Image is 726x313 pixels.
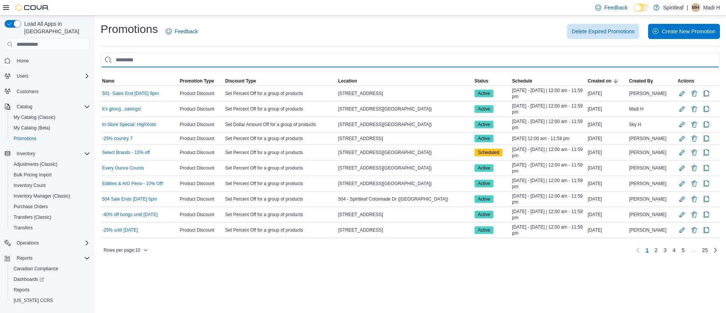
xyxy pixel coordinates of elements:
a: Adjustments (Classic) [11,160,60,169]
input: This is a search bar. As you type, the results lower in the page will automatically filter. [101,52,720,67]
span: [PERSON_NAME] [629,90,667,97]
button: Clone Promotion [702,210,711,219]
ul: Pagination for table: [642,244,711,256]
a: Page 25 of 25 [699,244,711,256]
span: Discount Type [225,78,256,84]
div: Set Dollar Amount Off for a group of products [223,120,337,129]
span: Active [475,195,494,203]
span: Delete Expired Promotions [572,28,635,35]
span: Canadian Compliance [14,266,58,272]
span: [PERSON_NAME] [629,165,667,171]
span: Active [475,180,494,187]
span: Transfers [14,225,33,231]
a: My Catalog (Beta) [11,123,53,132]
span: Active [478,196,490,202]
a: Transfers [11,223,36,232]
span: Bulk Pricing Import [14,172,52,178]
a: Bulk Pricing Import [11,170,55,179]
span: Bulk Pricing Import [11,170,90,179]
span: Create New Promotion [662,28,715,35]
span: 504 - Spiritleaf Colonnade Dr ([GEOGRAPHIC_DATA]) [338,196,448,202]
button: Discount Type [223,76,337,86]
span: [PERSON_NAME] [629,181,667,187]
span: Load All Apps in [GEOGRAPHIC_DATA] [21,20,90,35]
a: -25% country 7 [102,135,133,142]
p: Spiritleaf [663,3,684,12]
a: Promotions [11,134,40,143]
a: Transfers (Classic) [11,213,54,222]
span: [STREET_ADDRESS] [338,90,383,97]
span: [DATE] - [DATE] | 12:00 am - 11:59 pm [512,178,585,190]
a: It's giving...savings! [102,106,141,112]
a: Dashboards [11,275,47,284]
span: Scheduled [478,149,500,156]
div: [DATE] [586,210,627,219]
span: Actions [678,78,694,84]
span: [STREET_ADDRESS] [338,212,383,218]
a: Inventory Manager (Classic) [11,192,73,201]
span: Dashboards [14,276,44,282]
span: [US_STATE] CCRS [14,297,53,304]
button: Delete Promotion [690,89,699,98]
img: Cova [15,4,49,11]
a: Page 2 of 25 [652,244,661,256]
span: Inventory [14,149,90,158]
span: Product Discount [180,165,214,171]
span: [PERSON_NAME] [629,227,667,233]
span: Active [478,180,490,187]
span: Name [102,78,115,84]
span: [PERSON_NAME] [629,135,667,142]
a: [US_STATE] CCRS [11,296,56,305]
button: Created By [628,76,676,86]
a: Page 3 of 25 [661,244,670,256]
span: Active [475,164,494,172]
a: Edibles & AIO Pens-- 10% Off! [102,181,164,187]
button: Edit Promotion [678,210,687,219]
span: Active [478,165,490,171]
p: | [687,3,688,12]
span: Active [478,90,490,97]
span: Active [475,135,494,142]
span: Customers [14,87,90,96]
button: Clone Promotion [702,120,711,129]
a: Reports [11,285,33,294]
span: [STREET_ADDRESS][GEOGRAPHIC_DATA]) [338,181,432,187]
button: Delete Promotion [690,134,699,143]
div: Set Percent Off for a group of products [223,195,337,204]
span: Feedback [175,28,198,35]
span: Transfers (Classic) [14,214,51,220]
div: [DATE] [586,164,627,173]
span: Inventory Manager (Classic) [11,192,90,201]
button: Clone Promotion [702,164,711,173]
div: Set Percent Off for a group of products [223,226,337,235]
a: My Catalog (Classic) [11,113,59,122]
div: [DATE] [586,89,627,98]
span: Product Discount [180,149,214,156]
span: Users [17,73,28,79]
a: Next page [711,246,720,255]
button: Create New Promotion [648,24,720,39]
a: Select Brands - 10% off [102,149,150,156]
button: Inventory Count [8,180,93,191]
button: Clone Promotion [702,104,711,114]
span: [PERSON_NAME] [629,196,667,202]
span: [STREET_ADDRESS][GEOGRAPHIC_DATA]) [338,165,432,171]
a: Feedback [163,24,201,39]
span: Operations [17,240,39,246]
span: Reports [11,285,90,294]
span: [STREET_ADDRESS][GEOGRAPHIC_DATA]) [338,149,432,156]
button: Users [2,71,93,81]
span: [PERSON_NAME] [629,212,667,218]
span: Schedule [512,78,532,84]
span: Product Discount [180,227,214,233]
button: Page 1 of 25 [642,244,652,256]
span: [DATE] - [DATE] | 12:00 am - 11:59 pm [512,146,585,159]
span: Transfers [11,223,90,232]
span: [DATE] - [DATE] | 12:00 am - 11:59 pm [512,224,585,236]
span: [STREET_ADDRESS][GEOGRAPHIC_DATA]) [338,121,432,128]
button: Delete Promotion [690,164,699,173]
span: Inventory Count [14,182,46,188]
span: Active [478,135,490,142]
button: Transfers (Classic) [8,212,93,223]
